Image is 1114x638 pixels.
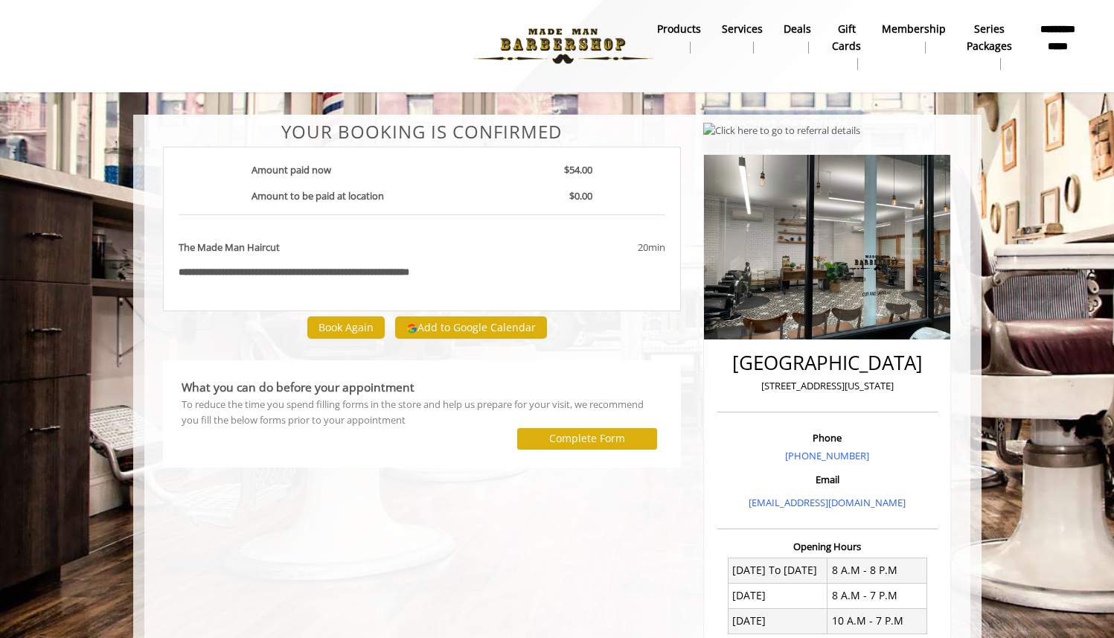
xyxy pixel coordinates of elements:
[307,316,385,338] button: Book Again
[549,433,625,444] label: Complete Form
[711,19,773,57] a: ServicesServices
[832,21,861,54] b: gift cards
[252,163,331,176] b: Amount paid now
[728,583,828,608] td: [DATE]
[517,428,657,450] button: Complete Form
[784,21,811,37] b: Deals
[871,19,956,57] a: MembershipMembership
[728,608,828,634] td: [DATE]
[182,397,663,428] div: To reduce the time you spend filling forms in the store and help us prepare for your visit, we re...
[717,541,938,552] h3: Opening Hours
[749,496,906,509] a: [EMAIL_ADDRESS][DOMAIN_NAME]
[722,21,763,37] b: Services
[569,189,592,202] b: $0.00
[828,583,927,608] td: 8 A.M - 7 P.M
[163,122,682,141] center: Your Booking is confirmed
[728,558,828,583] td: [DATE] To [DATE]
[395,316,547,339] button: Add to Google Calendar
[785,449,869,462] a: [PHONE_NUMBER]
[564,163,592,176] b: $54.00
[182,379,414,395] b: What you can do before your appointment
[518,240,665,255] div: 20min
[657,21,701,37] b: products
[822,19,871,74] a: Gift cardsgift cards
[703,123,860,138] img: Click here to go to referral details
[720,474,935,485] h3: Email
[882,21,946,37] b: Membership
[252,189,384,202] b: Amount to be paid at location
[179,240,280,255] b: The Made Man Haircut
[720,378,935,394] p: [STREET_ADDRESS][US_STATE]
[956,19,1022,74] a: Series packagesSeries packages
[828,608,927,634] td: 10 A.M - 7 P.M
[773,19,822,57] a: DealsDeals
[461,5,665,87] img: Made Man Barbershop logo
[828,558,927,583] td: 8 A.M - 8 P.M
[720,352,935,374] h2: [GEOGRAPHIC_DATA]
[720,433,935,443] h3: Phone
[647,19,711,57] a: Productsproducts
[967,21,1012,54] b: Series packages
